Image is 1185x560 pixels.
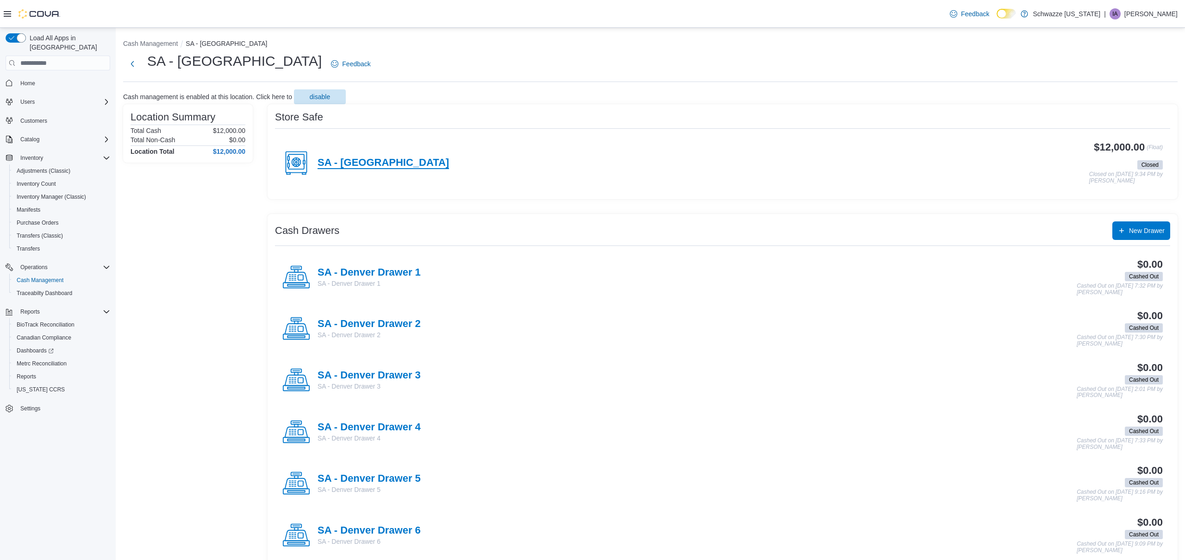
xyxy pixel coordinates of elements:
span: Cashed Out [1125,323,1163,333]
h3: $0.00 [1137,414,1163,425]
h4: SA - Denver Drawer 3 [318,370,421,382]
button: Transfers [9,242,114,255]
a: Feedback [946,5,993,23]
p: SA - Denver Drawer 2 [318,330,421,340]
h3: Store Safe [275,112,323,123]
a: BioTrack Reconciliation [13,319,78,330]
span: Metrc Reconciliation [17,360,67,367]
h4: SA - Denver Drawer 4 [318,422,421,434]
p: Schwazze [US_STATE] [1033,8,1100,19]
button: Catalog [17,134,43,145]
h4: SA - Denver Drawer 1 [318,267,421,279]
h3: Cash Drawers [275,225,339,236]
span: Purchase Orders [13,217,110,228]
button: Inventory Count [9,177,114,190]
span: Reports [17,373,36,380]
button: Reports [17,306,44,317]
a: Cash Management [13,275,67,286]
a: Adjustments (Classic) [13,165,74,176]
span: Traceabilty Dashboard [17,289,72,297]
input: Dark Mode [997,9,1016,19]
span: Transfers (Classic) [13,230,110,241]
span: Catalog [20,136,39,143]
a: Settings [17,403,44,414]
span: Cash Management [17,277,63,284]
a: Feedback [327,55,374,73]
span: Home [20,80,35,87]
span: Customers [17,115,110,126]
span: Adjustments (Classic) [17,167,70,175]
a: Customers [17,115,51,126]
span: Cashed Out [1129,376,1159,384]
span: Dashboards [17,347,54,354]
button: Users [2,95,114,108]
a: Transfers (Classic) [13,230,67,241]
h4: $12,000.00 [213,148,245,155]
span: Operations [17,262,110,273]
h3: $0.00 [1137,362,1163,373]
img: Cova [19,9,60,19]
a: Inventory Count [13,178,60,189]
h3: Location Summary [131,112,215,123]
span: Users [17,96,110,107]
span: Transfers [13,243,110,254]
span: Cashed Out [1125,427,1163,436]
button: Cash Management [9,274,114,287]
button: Manifests [9,203,114,216]
p: SA - Denver Drawer 6 [318,537,421,546]
p: (Float) [1147,142,1163,158]
h4: SA - Denver Drawer 6 [318,525,421,537]
span: Cashed Out [1125,375,1163,384]
button: Users [17,96,38,107]
button: Next [123,55,142,73]
a: Reports [13,371,40,382]
p: Cashed Out on [DATE] 7:32 PM by [PERSON_NAME] [1077,283,1163,296]
button: Purchase Orders [9,216,114,229]
span: Operations [20,264,48,271]
span: Traceabilty Dashboard [13,288,110,299]
button: Reports [2,305,114,318]
span: Reports [13,371,110,382]
span: Cashed Out [1129,530,1159,539]
h3: $0.00 [1137,465,1163,476]
h1: SA - [GEOGRAPHIC_DATA] [147,52,322,70]
button: Operations [17,262,51,273]
span: Home [17,77,110,88]
button: SA - [GEOGRAPHIC_DATA] [186,40,267,47]
a: Transfers [13,243,44,254]
span: Adjustments (Classic) [13,165,110,176]
span: disable [310,92,330,101]
p: SA - Denver Drawer 5 [318,485,421,494]
button: Operations [2,261,114,274]
span: Cashed Out [1125,272,1163,281]
h3: $12,000.00 [1094,142,1145,153]
p: SA - Denver Drawer 1 [318,279,421,288]
span: [US_STATE] CCRS [17,386,65,393]
h6: Total Non-Cash [131,136,175,144]
p: $0.00 [229,136,245,144]
a: Canadian Compliance [13,332,75,343]
button: Home [2,76,114,89]
span: Cashed Out [1125,478,1163,487]
p: $12,000.00 [213,127,245,134]
a: Home [17,78,39,89]
a: Manifests [13,204,44,215]
button: New Drawer [1112,221,1170,240]
button: Reports [9,370,114,383]
p: SA - Denver Drawer 4 [318,434,421,443]
button: Inventory Manager (Classic) [9,190,114,203]
span: Reports [17,306,110,317]
button: Settings [2,402,114,415]
p: Cashed Out on [DATE] 2:01 PM by [PERSON_NAME] [1077,386,1163,399]
span: Cashed Out [1129,324,1159,332]
button: Transfers (Classic) [9,229,114,242]
p: Cashed Out on [DATE] 9:09 PM by [PERSON_NAME] [1077,541,1163,554]
button: [US_STATE] CCRS [9,383,114,396]
span: Users [20,98,35,106]
button: Catalog [2,133,114,146]
span: Customers [20,117,47,125]
span: Inventory [20,154,43,162]
span: Cashed Out [1129,427,1159,435]
a: Metrc Reconciliation [13,358,70,369]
